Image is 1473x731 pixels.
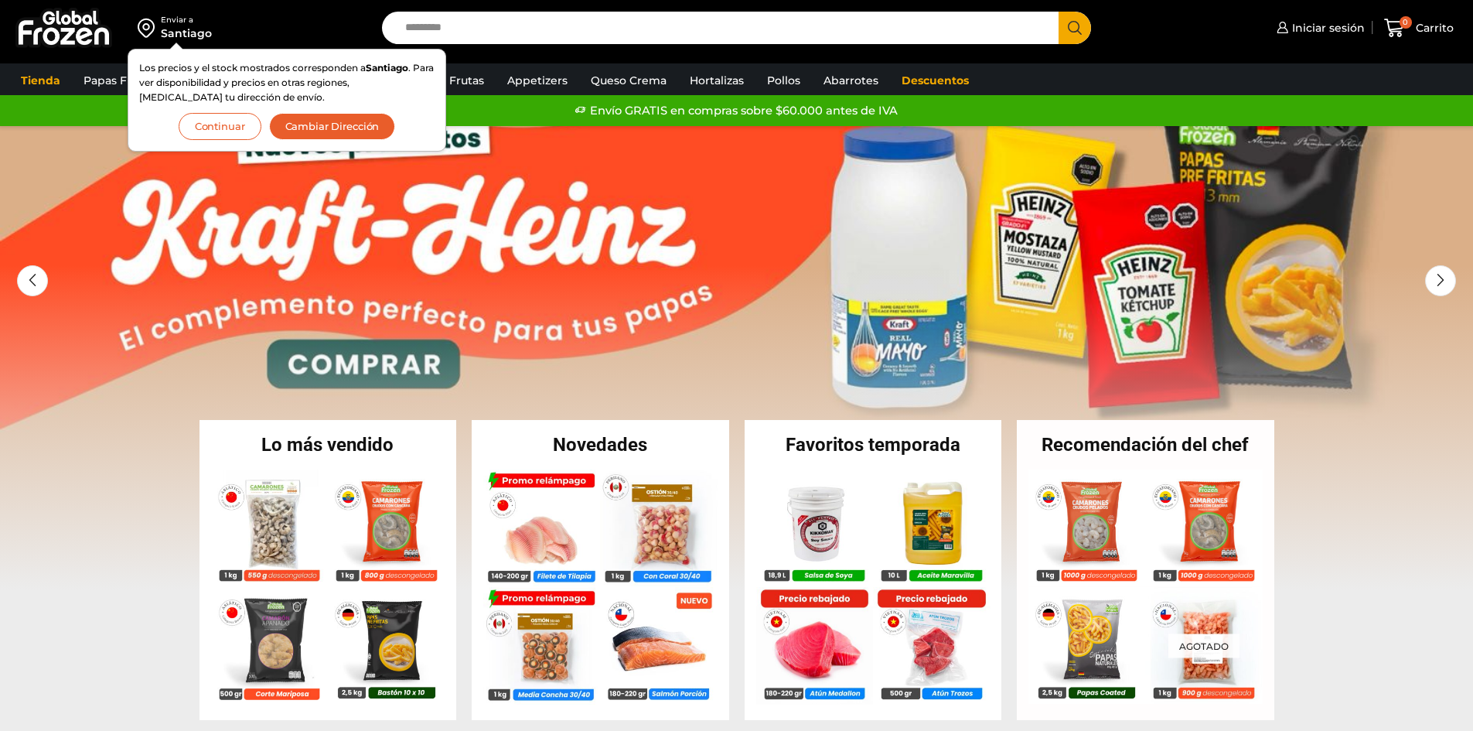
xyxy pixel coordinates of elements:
h2: Recomendación del chef [1017,436,1274,454]
a: Descuentos [894,66,977,95]
span: Iniciar sesión [1288,20,1365,36]
a: Appetizers [500,66,575,95]
strong: Santiago [366,62,408,73]
a: Tienda [13,66,68,95]
span: 0 [1400,16,1412,29]
a: Queso Crema [583,66,674,95]
div: Santiago [161,26,212,41]
span: Carrito [1412,20,1454,36]
a: Iniciar sesión [1273,12,1365,43]
button: Cambiar Dirección [269,113,396,140]
a: Abarrotes [816,66,886,95]
div: Next slide [1425,265,1456,296]
h2: Novedades [472,436,729,454]
img: address-field-icon.svg [138,15,161,41]
a: Papas Fritas [76,66,159,95]
button: Search button [1059,12,1091,44]
a: Hortalizas [682,66,752,95]
div: Previous slide [17,265,48,296]
p: Agotado [1168,634,1239,658]
h2: Lo más vendido [199,436,457,454]
h2: Favoritos temporada [745,436,1002,454]
p: Los precios y el stock mostrados corresponden a . Para ver disponibilidad y precios en otras regi... [139,60,435,105]
a: 0 Carrito [1380,10,1458,46]
button: Continuar [179,113,261,140]
a: Pollos [759,66,808,95]
div: Enviar a [161,15,212,26]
